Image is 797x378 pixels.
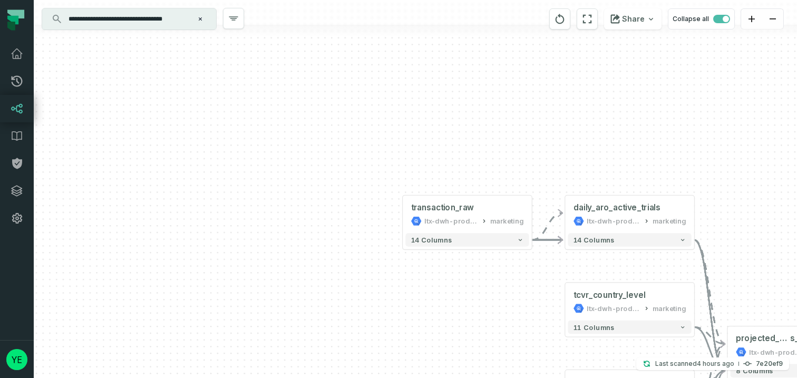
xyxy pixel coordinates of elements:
[604,8,662,30] button: Share
[756,361,783,367] h4: 7e20ef9
[587,303,640,314] div: ltx-dwh-prod-processed
[694,240,725,371] g: Edge from bfa0a5851bfbe10ad6ad9391167acd8c to 1edde0a2395fd3f4be08354a24af910d
[636,357,789,370] button: Last scanned[DATE] 5:19:25 AM7e20ef9
[736,367,773,375] span: 8 columns
[697,360,734,367] relative-time: Sep 3, 2025, 5:19 AM GMT+3
[653,216,686,226] div: marketing
[587,216,640,226] div: ltx-dwh-prod-processed
[574,289,646,300] div: tcvr_country_level
[762,9,783,30] button: zoom out
[668,8,735,30] button: Collapse all
[411,202,474,213] div: transaction_raw
[653,303,686,314] div: marketing
[694,327,725,344] g: Edge from 8a3b422b3ea14008e818df736aa58e32 to 1edde0a2395fd3f4be08354a24af910d
[490,216,524,226] div: marketing
[655,358,734,369] p: Last scanned
[694,240,725,344] g: Edge from bfa0a5851bfbe10ad6ad9391167acd8c to 1edde0a2395fd3f4be08354a24af910d
[195,14,206,24] button: Clear search query
[6,349,27,370] img: avatar of yedidya
[532,213,563,240] g: Edge from fd180a2e046d4c7bbac6bf6b166ff586 to bfa0a5851bfbe10ad6ad9391167acd8c
[736,333,790,344] span: projected_paying_user
[574,236,615,244] span: 14 columns
[741,9,762,30] button: zoom in
[574,323,615,331] span: 11 columns
[411,236,452,244] span: 14 columns
[574,202,661,213] div: daily_aro_active_trials
[424,216,478,226] div: ltx-dwh-prod-processed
